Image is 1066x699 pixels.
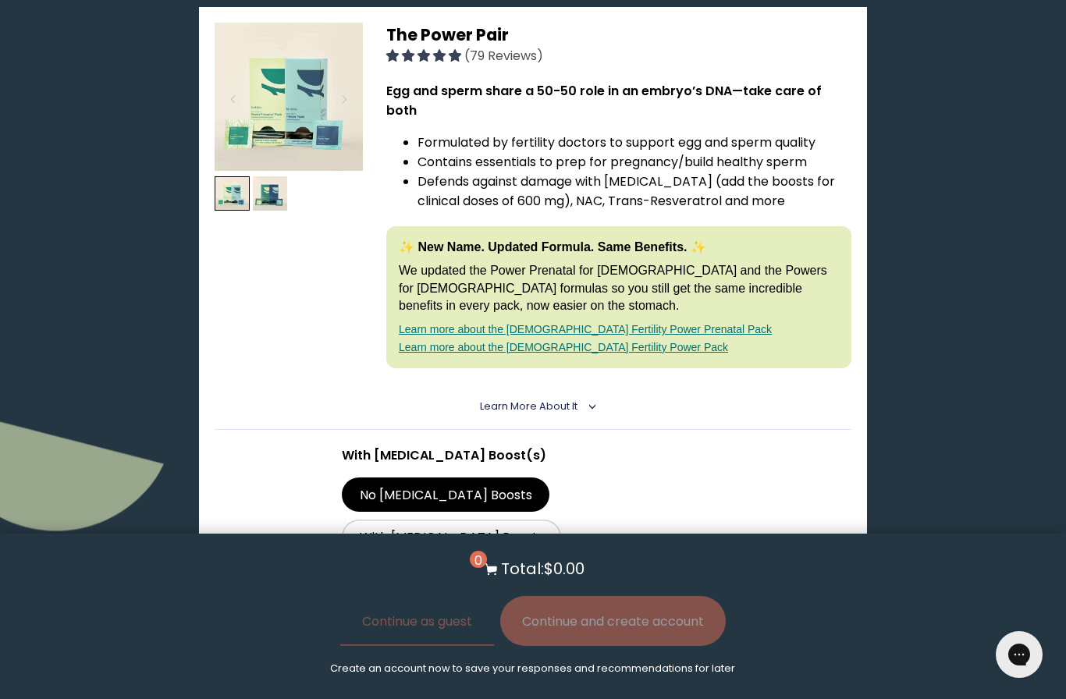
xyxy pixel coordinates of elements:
p: Total: $0.00 [501,557,585,580]
summary: Learn More About it < [480,399,585,413]
span: 4.92 stars [386,47,464,65]
span: Learn More About it [480,399,577,413]
i: < [582,403,596,410]
iframe: Gorgias live chat messenger [988,626,1050,683]
label: With [MEDICAL_DATA] Boosts [342,520,561,554]
p: Create an account now to save your responses and recommendations for later [330,662,735,676]
li: Formulated by fertility doctors to support egg and sperm quality [418,133,851,152]
span: The Power Pair [386,23,509,46]
img: thumbnail image [215,176,250,211]
li: Defends against damage with [MEDICAL_DATA] (add the boosts for clinical doses of 600 mg), NAC, Tr... [418,172,851,211]
li: Contains essentials to prep for pregnancy/build healthy sperm [418,152,851,172]
button: Continue as guest [340,596,494,646]
span: (79 Reviews) [464,47,543,65]
p: With [MEDICAL_DATA] Boost(s) [342,445,724,465]
strong: Egg and sperm share a 50-50 role in an embryo’s DNA—take care of both [386,82,822,119]
strong: ✨ New Name. Updated Formula. Same Benefits. ✨ [399,240,706,254]
img: thumbnail image [253,176,288,211]
span: 0 [470,551,487,568]
button: Continue and create account [500,596,726,646]
label: No [MEDICAL_DATA] Boosts [342,477,549,512]
p: We updated the Power Prenatal for [DEMOGRAPHIC_DATA] and the Powers for [DEMOGRAPHIC_DATA] formul... [399,262,839,314]
img: thumbnail image [215,23,363,171]
a: Learn more about the [DEMOGRAPHIC_DATA] Fertility Power Pack [399,341,728,353]
a: Learn more about the [DEMOGRAPHIC_DATA] Fertility Power Prenatal Pack [399,323,772,335]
